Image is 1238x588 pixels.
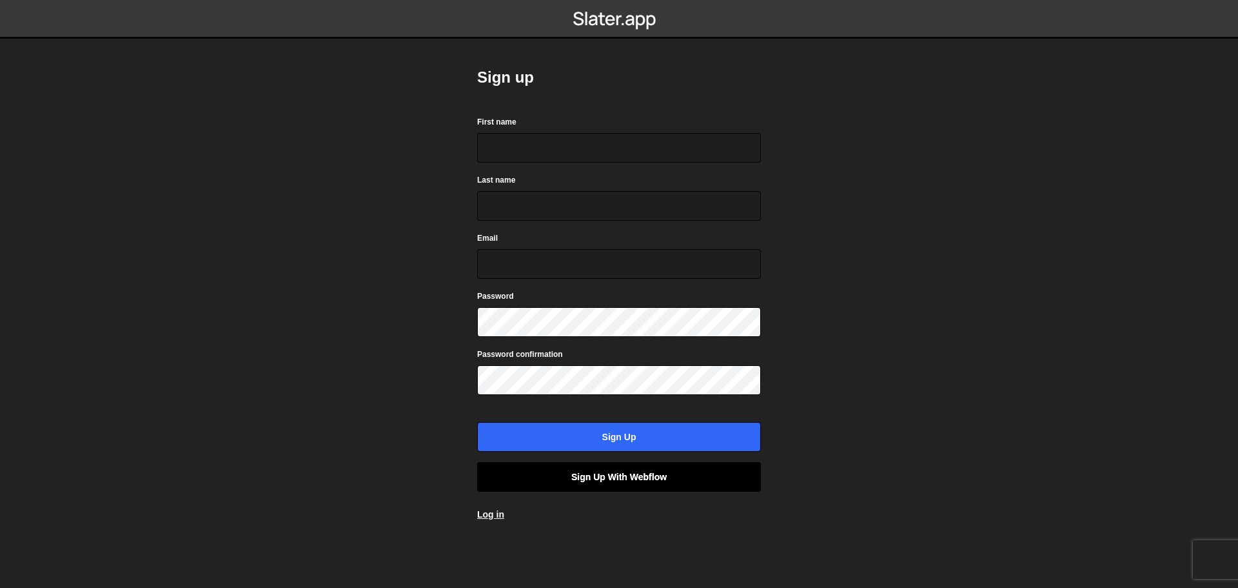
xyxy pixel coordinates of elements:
[477,116,516,128] label: First name
[477,462,761,492] a: Sign up with Webflow
[477,290,514,303] label: Password
[477,67,761,88] h2: Sign up
[477,348,563,361] label: Password confirmation
[477,232,498,245] label: Email
[477,174,515,187] label: Last name
[477,509,504,520] a: Log in
[477,422,761,452] input: Sign up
